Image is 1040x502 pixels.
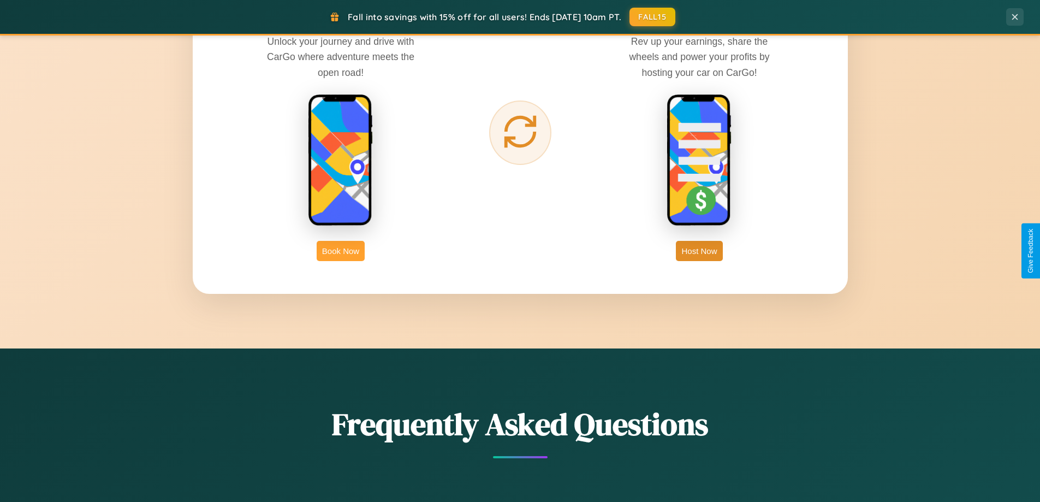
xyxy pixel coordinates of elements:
img: rent phone [308,94,373,227]
button: Book Now [317,241,365,261]
img: host phone [667,94,732,227]
p: Rev up your earnings, share the wheels and power your profits by hosting your car on CarGo! [617,34,781,80]
button: Host Now [676,241,722,261]
span: Fall into savings with 15% off for all users! Ends [DATE] 10am PT. [348,11,621,22]
h2: Frequently Asked Questions [193,403,848,445]
button: FALL15 [629,8,675,26]
div: Give Feedback [1027,229,1035,273]
p: Unlock your journey and drive with CarGo where adventure meets the open road! [259,34,423,80]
